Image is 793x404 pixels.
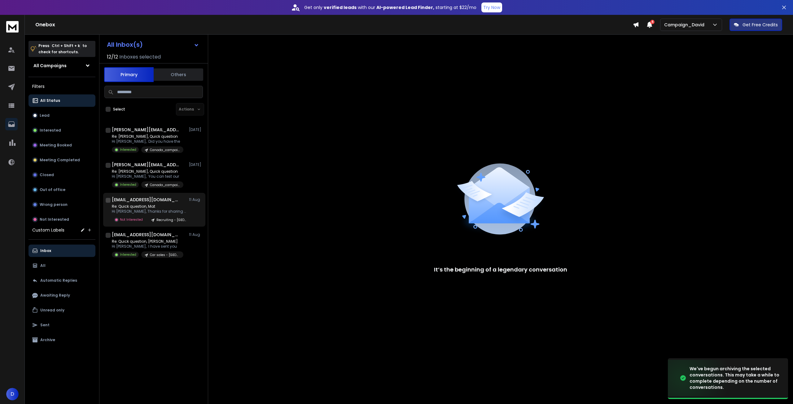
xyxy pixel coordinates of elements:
[668,360,730,397] img: image
[743,22,778,28] p: Get Free Credits
[324,4,357,11] strong: verified leads
[150,148,180,152] p: Canada_campaign
[304,4,476,11] p: Get only with our starting at $22/mo
[112,162,180,168] h1: [PERSON_NAME][EMAIL_ADDRESS][DOMAIN_NAME]
[28,304,95,316] button: Unread only
[156,218,186,222] p: Recruiting - [GEOGRAPHIC_DATA] 1st tier
[120,147,136,152] p: Interested
[28,59,95,72] button: All Campaigns
[112,139,183,144] p: Hi [PERSON_NAME], Did you have the
[28,289,95,302] button: Awaiting Reply
[28,109,95,122] button: Lead
[150,183,180,187] p: Canada_campaign
[28,274,95,287] button: Automatic Replies
[112,127,180,133] h1: [PERSON_NAME][EMAIL_ADDRESS][DOMAIN_NAME]
[481,2,502,12] button: Try Now
[119,53,161,61] h3: Inboxes selected
[40,128,61,133] p: Interested
[35,21,633,28] h1: Onebox
[40,202,68,207] p: Wrong person
[28,245,95,257] button: Inbox
[40,217,69,222] p: Not Interested
[6,21,19,33] img: logo
[28,319,95,331] button: Sent
[28,139,95,151] button: Meeting Booked
[434,265,567,274] p: It’s the beginning of a legendary conversation
[40,278,77,283] p: Automatic Replies
[107,41,143,48] h1: All Inbox(s)
[28,334,95,346] button: Archive
[28,94,95,107] button: All Status
[112,209,186,214] p: Hi [PERSON_NAME], Thanks for sharing your
[112,204,186,209] p: Re: Quick question, Mat
[28,154,95,166] button: Meeting Completed
[120,217,143,222] p: Not Interested
[28,124,95,137] button: Interested
[690,366,781,390] div: We've begun archiving the selected conversations. This may take a while to complete depending on ...
[189,127,203,132] p: [DATE]
[28,213,95,226] button: Not Interested
[376,4,434,11] strong: AI-powered Lead Finder,
[28,259,95,272] button: All
[32,227,64,233] h3: Custom Labels
[40,98,60,103] p: All Status
[40,158,80,163] p: Meeting Completed
[28,169,95,181] button: Closed
[154,68,203,81] button: Others
[189,197,203,202] p: 11 Aug
[120,252,136,257] p: Interested
[40,263,46,268] p: All
[112,169,183,174] p: Re: [PERSON_NAME], Quick question
[112,244,183,249] p: Hi [PERSON_NAME], I have sent you
[40,337,55,342] p: Archive
[107,53,118,61] span: 12 / 12
[189,232,203,237] p: 11 Aug
[112,239,183,244] p: Re: Quick question, [PERSON_NAME]
[112,197,180,203] h1: [EMAIL_ADDRESS][DOMAIN_NAME]
[6,388,19,400] button: D
[120,182,136,187] p: Interested
[664,22,707,28] p: Campaign_David
[40,187,65,192] p: Out of office
[150,253,180,257] p: Car sales - [GEOGRAPHIC_DATA] 1st tier
[40,113,50,118] p: Lead
[189,162,203,167] p: [DATE]
[40,323,50,328] p: Sent
[40,248,51,253] p: Inbox
[112,134,183,139] p: Re: [PERSON_NAME], Quick question
[33,63,67,69] h1: All Campaigns
[483,4,500,11] p: Try Now
[729,19,782,31] button: Get Free Credits
[650,20,655,24] span: 4
[40,143,72,148] p: Meeting Booked
[112,232,180,238] h1: [EMAIL_ADDRESS][DOMAIN_NAME] +3
[113,107,125,112] label: Select
[102,38,204,51] button: All Inbox(s)
[28,184,95,196] button: Out of office
[28,82,95,91] h3: Filters
[51,42,81,49] span: Ctrl + Shift + k
[104,67,154,82] button: Primary
[40,172,54,177] p: Closed
[112,174,183,179] p: Hi [PERSON_NAME], You can test our
[28,198,95,211] button: Wrong person
[38,43,87,55] p: Press to check for shortcuts.
[40,293,70,298] p: Awaiting Reply
[40,308,64,313] p: Unread only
